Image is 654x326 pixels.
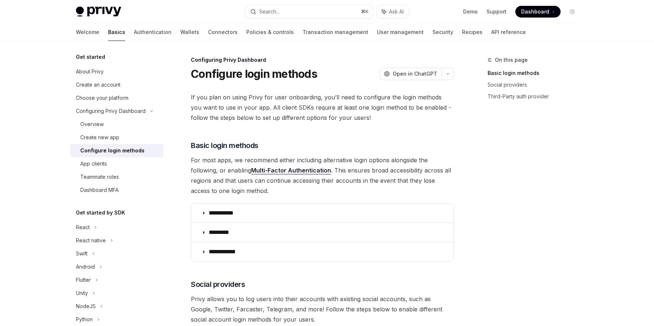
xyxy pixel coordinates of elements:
a: Overview [70,118,163,131]
a: Third-Party auth provider [488,91,584,102]
a: User management [377,23,424,41]
a: Create new app [70,131,163,144]
span: ⌘ K [361,9,369,15]
a: Configure login methods [70,144,163,157]
a: Multi-Factor Authentication [251,167,331,174]
button: Search...⌘K [245,5,373,18]
div: React native [76,236,106,245]
span: Open in ChatGPT [393,70,437,77]
h5: Get started [76,53,105,61]
div: Create an account [76,80,120,89]
span: Ask AI [389,8,404,15]
div: About Privy [76,67,104,76]
a: Dashboard MFA [70,183,163,197]
a: Dashboard [515,6,561,18]
a: API reference [491,23,526,41]
a: Authentication [134,23,172,41]
a: Recipes [462,23,482,41]
div: Android [76,262,95,271]
span: Basic login methods [191,140,258,151]
div: Configuring Privy Dashboard [191,56,454,64]
div: Configure login methods [80,146,145,155]
a: Demo [463,8,478,15]
span: If you plan on using Privy for user onboarding, you’ll need to configure the login methods you wa... [191,92,454,123]
a: Support [486,8,507,15]
div: Python [76,315,93,324]
a: Connectors [208,23,238,41]
div: Choose your platform [76,94,128,102]
div: Search... [259,7,280,16]
button: Open in ChatGPT [379,68,442,80]
a: App clients [70,157,163,170]
div: Overview [80,120,104,129]
div: Flutter [76,276,91,284]
div: Dashboard MFA [80,186,119,194]
a: Policies & controls [246,23,294,41]
div: Configuring Privy Dashboard [76,107,146,115]
span: Privy allows you to log users into their accounts with existing social accounts, such as Google, ... [191,294,454,325]
a: Create an account [70,78,163,91]
span: Dashboard [521,8,549,15]
a: About Privy [70,65,163,78]
a: Transaction management [303,23,368,41]
div: Unity [76,289,88,297]
a: Choose your platform [70,91,163,105]
div: Swift [76,249,88,258]
div: Create new app [80,133,119,142]
a: Welcome [76,23,99,41]
img: light logo [76,7,121,17]
span: For most apps, we recommend either including alternative login options alongside the following, o... [191,155,454,196]
a: Wallets [180,23,199,41]
span: Social providers [191,279,245,289]
a: Teammate roles [70,170,163,183]
div: NodeJS [76,302,96,311]
div: App clients [80,159,107,168]
a: Security [432,23,453,41]
span: On this page [495,56,528,64]
div: Teammate roles [80,173,119,181]
button: Toggle dark mode [566,6,578,18]
a: Basics [108,23,125,41]
h1: Configure login methods [191,67,317,80]
div: React [76,223,90,232]
a: Basic login methods [488,67,584,79]
h5: Get started by SDK [76,208,125,217]
a: Social providers [488,79,584,91]
button: Ask AI [377,5,409,18]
